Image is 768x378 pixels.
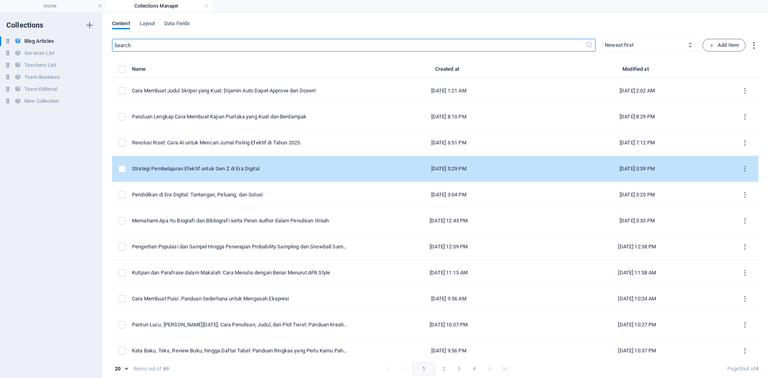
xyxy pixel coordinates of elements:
div: [DATE] 6:51 PM [361,139,536,146]
th: Created at [354,64,543,78]
div: [DATE] 10:37 PM [549,347,725,354]
div: [DATE] 11:15 AM [361,269,536,276]
h6: Team Editorial [24,84,57,94]
h6: Teachers List [24,60,56,70]
h4: Collections Manager [106,2,213,10]
h6: Services List [24,48,54,58]
div: [DATE] 3:25 PM [549,191,725,198]
div: Memahami Apa Itu Biografi dan Bibliografi serta Peran Author dalam Penulisan Ilmiah [132,217,348,224]
div: [DATE] 3:04 PM [361,191,536,198]
strong: 4 [756,366,758,372]
div: [DATE] 12:09 PM [361,243,536,250]
span: Layout [140,19,155,30]
strong: 1 [739,366,742,372]
strong: 69 [163,365,169,372]
div: [DATE] 8:29 PM [549,113,725,120]
div: [DATE] 2:02 AM [549,87,725,94]
div: [DATE] 12:43 PM [361,217,536,224]
div: [DATE] 7:12 PM [549,139,725,146]
div: [DATE] 1:21 AM [361,87,536,94]
div: [DATE] 10:24 AM [549,295,725,302]
span: Data Fields [164,19,190,30]
div: [DATE] 8:10 PM [361,113,536,120]
h6: Team Business [24,72,60,82]
div: 20 [112,365,130,372]
div: Strategi Pembelajaran Efektif untuk Gen Z di Era Digital [132,165,348,172]
h6: Collections [6,20,44,30]
div: Page out of [727,365,758,372]
div: [DATE] 12:38 PM [549,243,725,250]
button: Go to last page [498,362,511,375]
div: [DATE] 9:56 PM [361,347,536,354]
th: Modified at [543,64,731,78]
button: Add Item [702,39,746,52]
div: Pendidikan di Era Digital: Tantangan, Peluang, dan Solusi [132,191,348,198]
div: [DATE] 9:56 AM [361,295,536,302]
h6: New Collection [24,96,59,106]
button: Go to page 4 [468,362,481,375]
div: Cara Membuat Puisi: Panduan Sederhana untuk Mengasah Ekspresi [132,295,348,302]
button: page 1 [412,362,435,375]
div: Kutipan dan Parafrase dalam Makalah: Cara Menulis dengan Benar Menurut APA Style [132,269,348,276]
div: [DATE] 11:58 AM [549,269,725,276]
nav: pagination navigation [381,362,512,375]
th: Name [132,64,354,78]
div: Revolusi Riset: Cara AI untuk Mencari Jurnal Paling Efektif di Tahun 2025 [132,139,348,146]
div: Pantun Lucu, Pantun Idul Fitri, Cara Penulisan, Judul, dan Plot Twist: Panduan Kreatif Bahasa Ind... [132,321,348,328]
input: Search [112,39,585,52]
div: [DATE] 5:29 PM [361,165,536,172]
div: [DATE] 3:33 PM [549,217,725,224]
div: [DATE] 10:27 PM [549,321,725,328]
div: Panduan Lengkap Cara Membuat Kajian Pustaka yang Kuat dan Berdampak [132,113,348,120]
div: items out of [134,365,162,372]
div: Kata Baku, Teks, Review Buku, hingga Daftar Tabel: Panduan Ringkas yang Perlu Kamu Pahami [132,347,348,354]
span: Content [112,19,130,30]
div: Cara Membuat Judul Skripsi yang Kuat: Dijamin Auto Dapet Approve dari Dosen! [132,87,348,94]
button: Go to page 3 [453,362,466,375]
div: [DATE] 5:39 PM [549,165,725,172]
i: Create new collection [85,20,94,30]
button: Go to page 2 [438,362,450,375]
div: [DATE] 10:07 PM [361,321,536,328]
button: Go to next page [483,362,496,375]
span: Add Item [709,40,739,50]
h6: Blog Articles [24,36,54,46]
div: Pengertian Populasi dan Sampel Hingga Penerapan Probability Sampling dan Snowball Sampling [132,243,348,250]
